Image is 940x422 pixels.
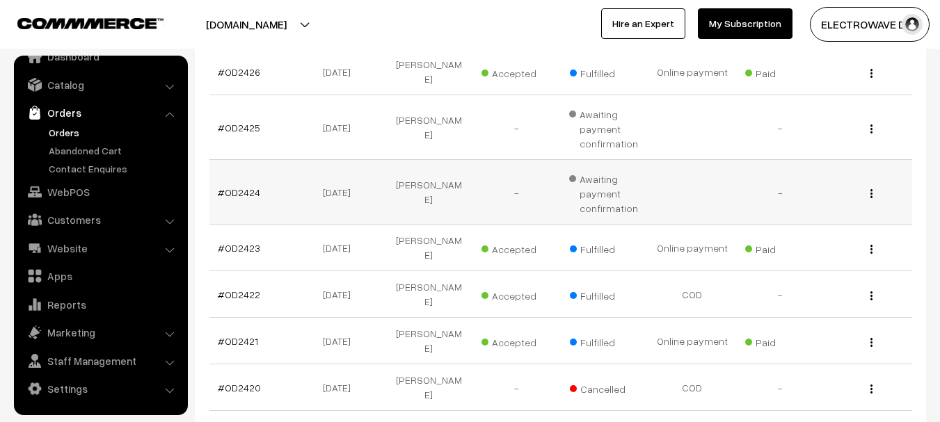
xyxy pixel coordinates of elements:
[745,238,815,257] span: Paid
[385,364,472,411] td: [PERSON_NAME]
[297,271,385,318] td: [DATE]
[17,348,183,373] a: Staff Management
[810,7,930,42] button: ELECTROWAVE DE…
[17,207,183,232] a: Customers
[218,66,260,78] a: #OD2426
[17,292,183,317] a: Reports
[736,95,824,160] td: -
[648,318,736,364] td: Online payment
[870,189,873,198] img: Menu
[17,376,183,401] a: Settings
[870,384,873,393] img: Menu
[601,8,685,39] a: Hire an Expert
[648,225,736,271] td: Online payment
[736,364,824,411] td: -
[570,332,639,350] span: Fulfilled
[45,143,183,158] a: Abandoned Cart
[870,69,873,78] img: Menu
[218,242,260,254] a: #OD2423
[481,285,551,303] span: Accepted
[17,14,139,31] a: COMMMERCE
[17,263,183,289] a: Apps
[570,378,639,396] span: Cancelled
[648,49,736,95] td: Online payment
[648,364,736,411] td: COD
[648,271,736,318] td: COD
[698,8,792,39] a: My Subscription
[472,160,560,225] td: -
[157,7,335,42] button: [DOMAIN_NAME]
[472,95,560,160] td: -
[17,236,183,261] a: Website
[385,225,472,271] td: [PERSON_NAME]
[902,14,923,35] img: user
[385,160,472,225] td: [PERSON_NAME]
[218,335,258,347] a: #OD2421
[570,63,639,81] span: Fulfilled
[297,225,385,271] td: [DATE]
[736,160,824,225] td: -
[218,382,261,393] a: #OD2420
[17,44,183,69] a: Dashboard
[297,160,385,225] td: [DATE]
[218,122,260,133] a: #OD2425
[17,18,164,29] img: COMMMERCE
[570,238,639,257] span: Fulfilled
[385,271,472,318] td: [PERSON_NAME]
[870,338,873,347] img: Menu
[570,285,639,303] span: Fulfilled
[45,161,183,176] a: Contact Enquires
[745,63,815,81] span: Paid
[218,289,260,300] a: #OD2422
[385,95,472,160] td: [PERSON_NAME]
[870,124,873,133] img: Menu
[736,271,824,318] td: -
[569,104,640,151] span: Awaiting payment confirmation
[17,320,183,345] a: Marketing
[218,186,260,198] a: #OD2424
[481,238,551,257] span: Accepted
[297,318,385,364] td: [DATE]
[17,72,183,97] a: Catalog
[870,245,873,254] img: Menu
[297,364,385,411] td: [DATE]
[297,95,385,160] td: [DATE]
[385,318,472,364] td: [PERSON_NAME]
[385,49,472,95] td: [PERSON_NAME]
[17,179,183,204] a: WebPOS
[45,125,183,140] a: Orders
[17,100,183,125] a: Orders
[870,291,873,300] img: Menu
[297,49,385,95] td: [DATE]
[481,63,551,81] span: Accepted
[481,332,551,350] span: Accepted
[472,364,560,411] td: -
[569,168,640,216] span: Awaiting payment confirmation
[745,332,815,350] span: Paid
